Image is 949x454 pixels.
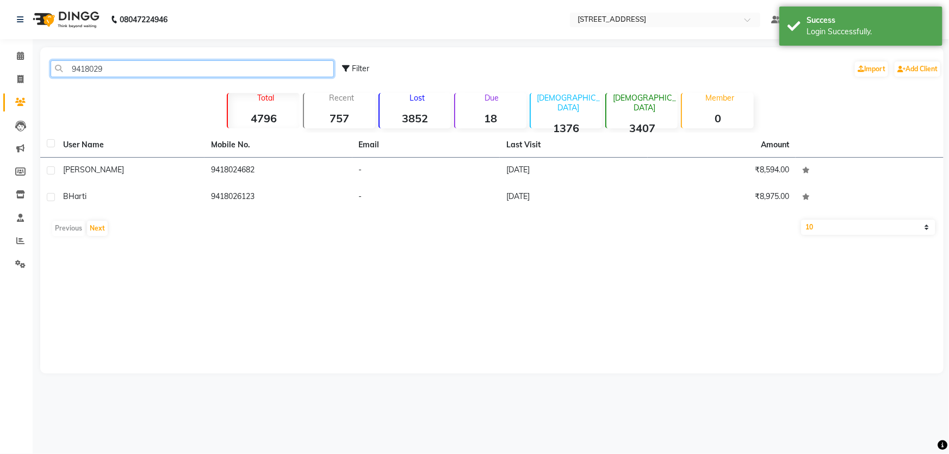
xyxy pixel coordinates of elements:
p: Due [457,93,526,103]
b: 08047224946 [120,4,168,35]
p: Lost [384,93,451,103]
span: [PERSON_NAME] [63,165,124,175]
td: - [352,158,500,184]
p: Total [232,93,299,103]
p: Recent [308,93,375,103]
th: Email [352,133,500,158]
td: - [352,184,500,211]
td: [DATE] [500,184,648,211]
strong: 18 [455,111,526,125]
div: Login Successfully. [807,26,934,38]
strong: 0 [682,111,753,125]
th: Amount [754,133,796,157]
span: BHarti [63,191,86,201]
p: [DEMOGRAPHIC_DATA] [611,93,678,113]
th: Last Visit [500,133,648,158]
th: User Name [57,133,204,158]
div: Success [807,15,934,26]
strong: 1376 [531,121,602,135]
th: Mobile No. [204,133,352,158]
td: ₹8,594.00 [648,158,796,184]
p: [DEMOGRAPHIC_DATA] [535,93,602,113]
button: Next [87,221,108,236]
td: ₹8,975.00 [648,184,796,211]
p: Member [686,93,753,103]
td: 9418024682 [204,158,352,184]
span: Filter [352,64,369,73]
td: 9418026123 [204,184,352,211]
a: Add Client [895,61,940,77]
input: Search by Name/Mobile/Email/Code [51,60,334,77]
a: Import [855,61,888,77]
strong: 3852 [380,111,451,125]
td: [DATE] [500,158,648,184]
strong: 3407 [606,121,678,135]
img: logo [28,4,102,35]
strong: 757 [304,111,375,125]
strong: 4796 [228,111,299,125]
